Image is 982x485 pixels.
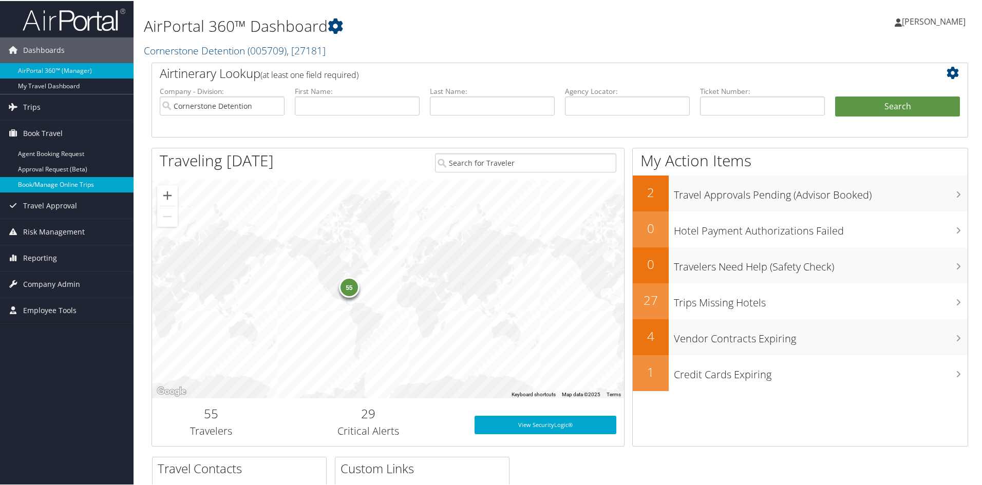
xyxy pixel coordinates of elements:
[633,210,968,246] a: 0Hotel Payment Authorizations Failed
[565,85,690,95] label: Agency Locator:
[278,404,459,421] h2: 29
[633,255,669,272] h2: 0
[607,391,621,396] a: Terms (opens in new tab)
[633,326,669,344] h2: 4
[158,459,326,476] h2: Travel Contacts
[157,205,178,226] button: Zoom out
[144,43,326,56] a: Cornerstone Detention
[475,415,616,433] a: View SecurityLogic®
[341,459,509,476] h2: Custom Links
[278,423,459,437] h3: Critical Alerts
[248,43,287,56] span: ( 005709 )
[160,404,262,421] h2: 55
[674,361,968,381] h3: Credit Cards Expiring
[700,85,825,95] label: Ticket Number:
[287,43,326,56] span: , [ 27181 ]
[895,5,976,36] a: [PERSON_NAME]
[160,149,274,170] h1: Traveling [DATE]
[155,384,188,397] img: Google
[260,68,358,80] span: (at least one field required)
[23,244,57,270] span: Reporting
[835,95,960,116] button: Search
[23,192,77,218] span: Travel Approval
[160,423,262,437] h3: Travelers
[23,93,41,119] span: Trips
[155,384,188,397] a: Open this area in Google Maps (opens a new window)
[562,391,600,396] span: Map data ©2025
[23,218,85,244] span: Risk Management
[674,218,968,237] h3: Hotel Payment Authorizations Failed
[674,182,968,201] h3: Travel Approvals Pending (Advisor Booked)
[160,64,892,81] h2: Airtinerary Lookup
[633,282,968,318] a: 27Trips Missing Hotels
[23,297,77,322] span: Employee Tools
[674,254,968,273] h3: Travelers Need Help (Safety Check)
[157,184,178,205] button: Zoom in
[23,7,125,31] img: airportal-logo.png
[633,354,968,390] a: 1Credit Cards Expiring
[633,362,669,380] h2: 1
[160,85,285,95] label: Company - Division:
[23,120,63,145] span: Book Travel
[512,390,556,397] button: Keyboard shortcuts
[633,183,669,200] h2: 2
[435,152,616,171] input: Search for Traveler
[295,85,420,95] label: First Name:
[633,219,669,236] h2: 0
[23,270,80,296] span: Company Admin
[633,246,968,282] a: 0Travelers Need Help (Safety Check)
[674,325,968,345] h3: Vendor Contracts Expiring
[633,174,968,210] a: 2Travel Approvals Pending (Advisor Booked)
[633,149,968,170] h1: My Action Items
[902,15,966,26] span: [PERSON_NAME]
[674,289,968,309] h3: Trips Missing Hotels
[144,14,698,36] h1: AirPortal 360™ Dashboard
[338,276,359,297] div: 55
[633,290,669,308] h2: 27
[430,85,555,95] label: Last Name:
[23,36,65,62] span: Dashboards
[633,318,968,354] a: 4Vendor Contracts Expiring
